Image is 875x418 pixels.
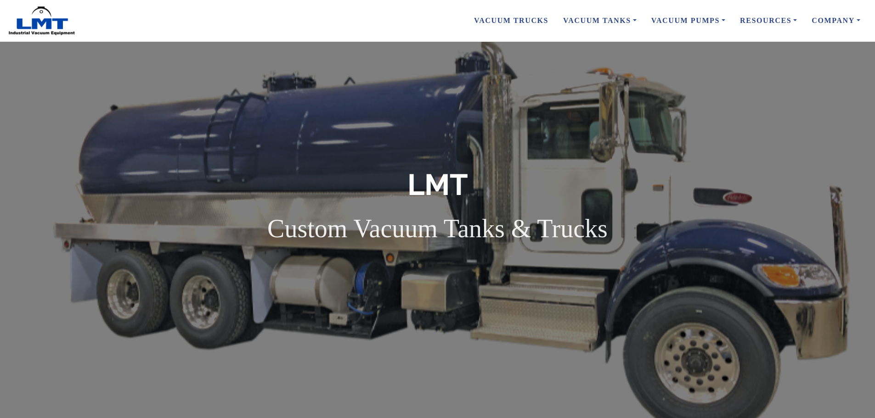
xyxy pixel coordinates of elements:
a: Vacuum Trucks [467,11,556,30]
p: Custom Vacuum Tanks & Trucks [267,211,608,246]
a: Resources [733,11,804,30]
a: Company [804,11,868,30]
h1: LMT [267,164,608,206]
a: Vacuum Pumps [644,11,733,30]
a: Vacuum Tanks [556,11,644,30]
img: LMT [7,6,76,36]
